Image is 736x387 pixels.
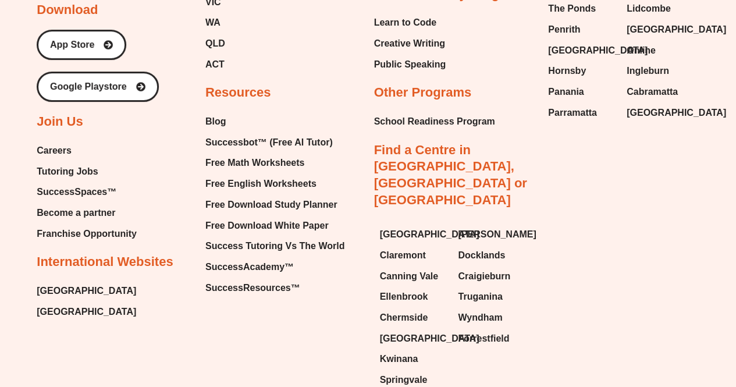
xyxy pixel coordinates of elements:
h2: Resources [205,84,271,101]
a: Find a Centre in [GEOGRAPHIC_DATA], [GEOGRAPHIC_DATA] or [GEOGRAPHIC_DATA] [374,143,527,207]
a: [GEOGRAPHIC_DATA] [380,226,447,243]
a: Learn to Code [374,14,446,31]
a: Chermside [380,309,447,326]
span: Free Download Study Planner [205,196,337,214]
a: Online [627,42,694,59]
a: Parramatta [548,104,615,122]
a: Success Tutoring Vs The World [205,237,344,255]
span: Parramatta [548,104,597,122]
a: Careers [37,142,137,159]
a: [GEOGRAPHIC_DATA] [380,330,447,347]
a: Google Playstore [37,72,159,102]
button: Draw [290,1,307,17]
span: Free English Worksheets [205,175,317,193]
span: Selective Course [79,88,229,109]
a: Craigieburn [458,268,525,285]
span: [GEOGRAPHIC_DATA] [380,330,479,347]
span: Google Playstore [50,82,127,91]
span: School Readiness Program [374,113,495,130]
span: Become a partner [37,204,115,222]
span: Truganina [458,288,502,306]
span: ACT [205,56,225,73]
span: [GEOGRAPHIC_DATA] [627,104,726,122]
a: SuccessAcademy™ [205,258,344,276]
a: ACT [205,56,305,73]
span: Hornsby [548,62,586,80]
a: Franchise Opportunity [37,225,137,243]
a: Panania [548,83,615,101]
span: Panania [548,83,584,101]
a: [GEOGRAPHIC_DATA] [37,303,136,321]
a: Canning Vale [380,268,447,285]
span: Wyndham [458,309,502,326]
a: [GEOGRAPHIC_DATA] [37,282,136,300]
span: Give your child the opportunity of a lifetime [49,144,257,155]
a: SuccessResources™ [205,279,344,297]
span: Information Booklet [80,148,317,176]
span: Information Booklet [79,147,316,175]
span: Free Download White Paper [205,217,329,235]
span: [GEOGRAPHIC_DATA] [627,21,726,38]
span: Give your child the opportunity of a lifetime [61,190,336,204]
a: Free Download Study Planner [205,196,344,214]
a: Tutoring Jobs [37,163,137,180]
span: of ⁨13⁩ [69,1,91,17]
span: Give your child the opportunity of a lifetime [60,190,335,204]
span: Successbot™ (Free AI Tutor) [205,134,333,151]
span: QLD [205,35,225,52]
a: Free Download White Paper [205,217,344,235]
button: Text [274,1,290,17]
span: [GEOGRAPHIC_DATA] [548,42,648,59]
span: Free Math Worksheets [205,154,304,172]
a: App Store [37,30,126,60]
span: Give your child the opportunity of a lifetime [49,145,258,155]
span: Canning Vale [380,268,438,285]
a: Docklands [458,247,525,264]
button: Add or edit images [307,1,323,17]
a: [GEOGRAPHIC_DATA] [627,21,694,38]
span: WA [205,14,221,31]
a: QLD [205,35,305,52]
span: Information Booklet [63,112,243,133]
span: Information Booklet [65,113,244,134]
span: Selective Course [99,115,298,142]
a: Creative Writing [374,35,446,52]
span: SuccessSpaces™ [37,183,116,201]
span: [GEOGRAPHIC_DATA] [380,226,479,243]
a: Ingleburn [627,62,694,80]
a: SuccessSpaces™ [37,183,137,201]
span: SuccessAcademy™ [205,258,294,276]
span: Craigieburn [458,268,510,285]
span: Blog [205,113,226,130]
span: Ellenbrook [380,288,428,306]
a: WA [205,14,305,31]
h2: Other Programs [374,84,472,101]
a: Free English Worksheets [205,175,344,193]
span: Kwinana [380,350,418,368]
span: SuccessResources™ [205,279,300,297]
a: Cabramatta [627,83,694,101]
a: Public Speaking [374,56,446,73]
a: Claremont [380,247,447,264]
span: Learn to Code [374,14,437,31]
span: Chermside [380,309,428,326]
a: Kwinana [380,350,447,368]
a: [GEOGRAPHIC_DATA] [548,42,615,59]
a: Become a partner [37,204,137,222]
a: Truganina [458,288,525,306]
span: App Store [50,40,94,49]
a: Wyndham [458,309,525,326]
span: Selective Course [78,87,228,108]
a: Forrestfield [458,330,525,347]
span: Claremont [380,247,426,264]
a: Free Math Worksheets [205,154,344,172]
span: Careers [37,142,72,159]
a: Hornsby [548,62,615,80]
span: Creative Writing [374,35,445,52]
a: [PERSON_NAME] [458,226,525,243]
span: Ingleburn [627,62,669,80]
